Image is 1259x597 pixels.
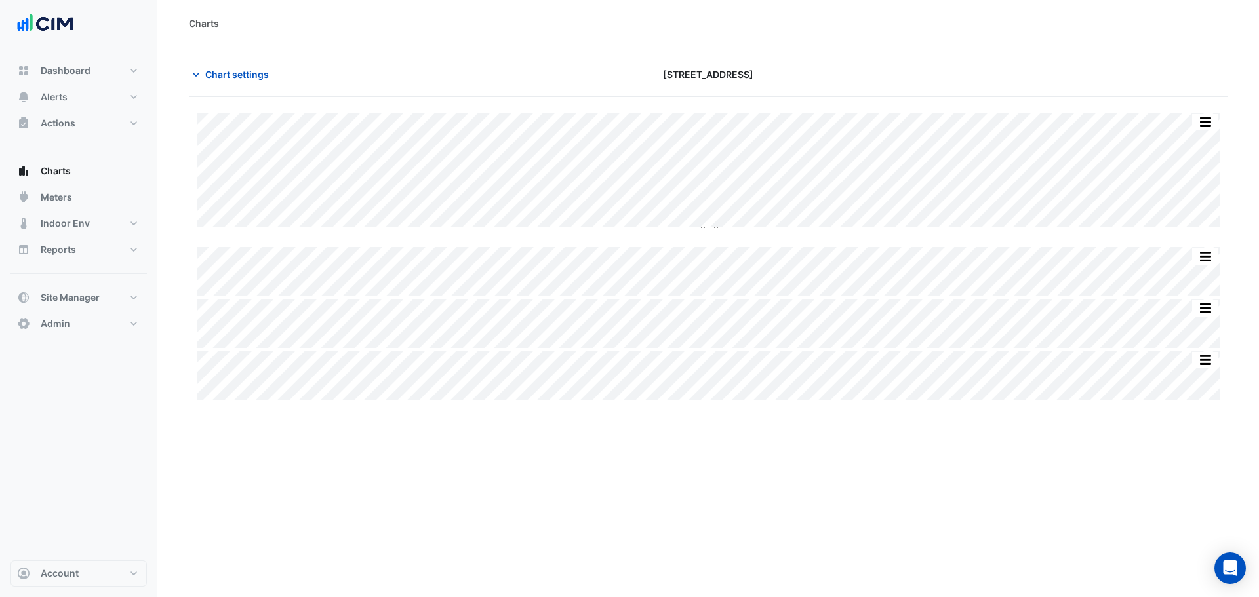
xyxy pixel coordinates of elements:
[17,291,30,304] app-icon: Site Manager
[189,63,277,86] button: Chart settings
[41,117,75,130] span: Actions
[1192,352,1218,368] button: More Options
[205,67,269,81] span: Chart settings
[10,184,147,210] button: Meters
[17,243,30,256] app-icon: Reports
[1192,248,1218,265] button: More Options
[10,311,147,337] button: Admin
[41,291,100,304] span: Site Manager
[1214,552,1246,584] div: Open Intercom Messenger
[41,90,68,104] span: Alerts
[41,317,70,330] span: Admin
[663,67,753,81] span: [STREET_ADDRESS]
[41,64,90,77] span: Dashboard
[17,317,30,330] app-icon: Admin
[10,58,147,84] button: Dashboard
[10,560,147,587] button: Account
[10,210,147,237] button: Indoor Env
[17,64,30,77] app-icon: Dashboard
[10,110,147,136] button: Actions
[17,164,30,178] app-icon: Charts
[1192,114,1218,130] button: More Options
[17,90,30,104] app-icon: Alerts
[41,243,76,256] span: Reports
[10,158,147,184] button: Charts
[41,164,71,178] span: Charts
[41,567,79,580] span: Account
[17,191,30,204] app-icon: Meters
[16,10,75,37] img: Company Logo
[41,217,90,230] span: Indoor Env
[1192,300,1218,317] button: More Options
[10,284,147,311] button: Site Manager
[10,84,147,110] button: Alerts
[17,117,30,130] app-icon: Actions
[189,16,219,30] div: Charts
[10,237,147,263] button: Reports
[17,217,30,230] app-icon: Indoor Env
[41,191,72,204] span: Meters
